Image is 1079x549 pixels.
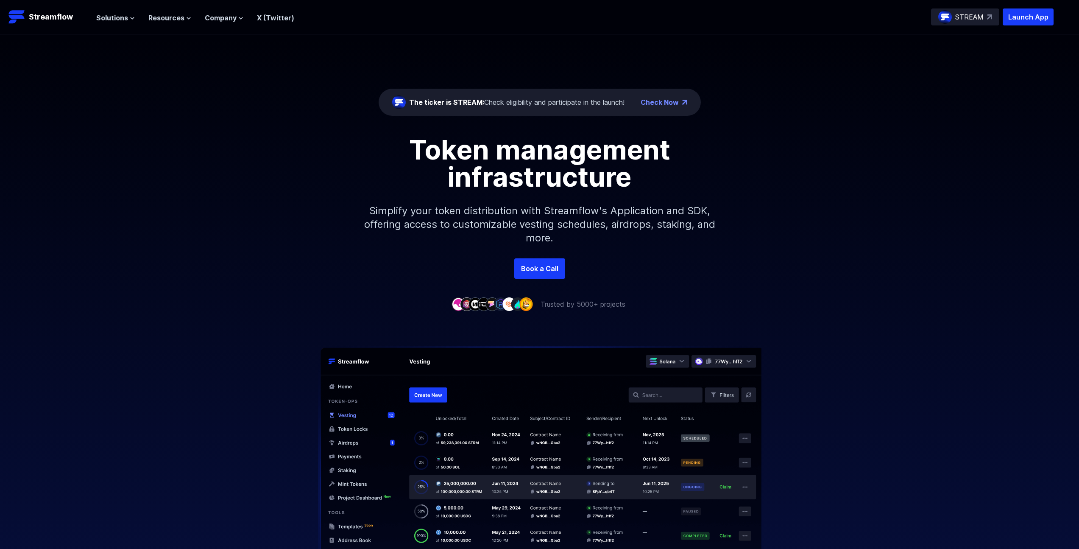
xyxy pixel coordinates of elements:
p: Trusted by 5000+ projects [541,299,625,309]
h1: Token management infrastructure [349,136,730,190]
button: Launch App [1003,8,1054,25]
span: Solutions [96,13,128,23]
button: Company [205,13,243,23]
div: Check eligibility and participate in the launch! [409,97,625,107]
img: streamflow-logo-circle.png [938,10,952,24]
img: company-9 [519,297,533,311]
p: Simplify your token distribution with Streamflow's Application and SDK, offering access to custom... [357,190,722,258]
span: The ticker is STREAM: [409,98,484,106]
img: Streamflow Logo [8,8,25,25]
img: company-2 [460,297,474,311]
a: Check Now [641,97,679,107]
img: company-1 [452,297,465,311]
img: top-right-arrow.png [682,100,687,105]
img: company-5 [485,297,499,311]
img: streamflow-logo-circle.png [392,95,406,109]
a: Book a Call [514,258,565,279]
button: Resources [148,13,191,23]
img: company-8 [511,297,524,311]
span: Resources [148,13,184,23]
a: STREAM [931,8,999,25]
img: company-4 [477,297,491,311]
p: STREAM [955,12,984,22]
a: Streamflow [8,8,88,25]
img: company-3 [468,297,482,311]
p: Streamflow [29,11,73,23]
span: Company [205,13,237,23]
img: company-6 [494,297,507,311]
a: X (Twitter) [257,14,294,22]
button: Solutions [96,13,135,23]
img: top-right-arrow.svg [987,14,992,20]
img: company-7 [502,297,516,311]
